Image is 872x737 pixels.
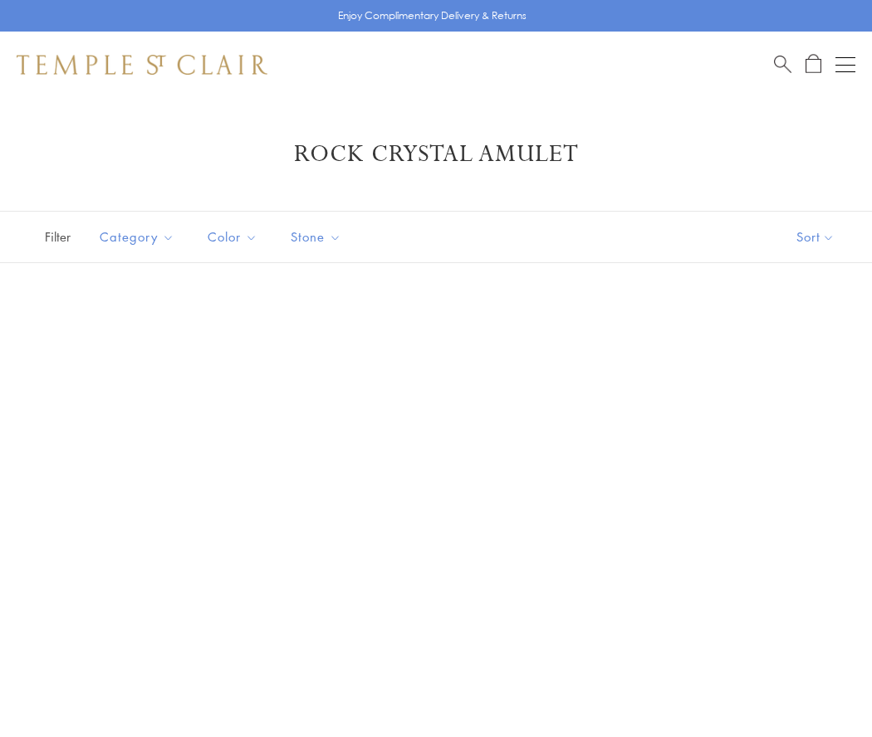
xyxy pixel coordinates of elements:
[278,218,354,256] button: Stone
[195,218,270,256] button: Color
[282,227,354,247] span: Stone
[91,227,187,247] span: Category
[42,139,830,169] h1: Rock Crystal Amulet
[835,55,855,75] button: Open navigation
[759,212,872,262] button: Show sort by
[338,7,527,24] p: Enjoy Complimentary Delivery & Returns
[774,54,791,75] a: Search
[17,55,267,75] img: Temple St. Clair
[199,227,270,247] span: Color
[806,54,821,75] a: Open Shopping Bag
[87,218,187,256] button: Category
